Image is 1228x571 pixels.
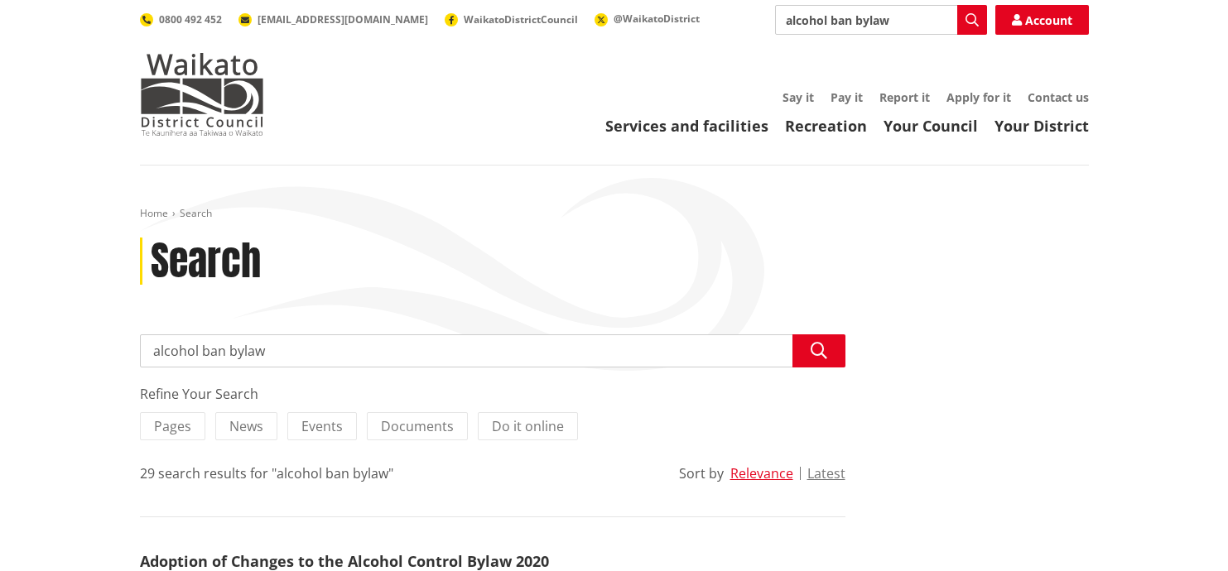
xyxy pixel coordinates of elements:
a: Say it [783,89,814,105]
a: Recreation [785,116,867,136]
input: Search input [775,5,987,35]
a: Account [995,5,1089,35]
div: Sort by [679,463,724,483]
a: 0800 492 452 [140,12,222,26]
a: Pay it [831,89,863,105]
h1: Search [151,238,261,285]
a: Your Council [884,116,978,136]
span: Search [180,206,212,220]
a: Apply for it [946,89,1011,105]
a: Report it [879,89,930,105]
span: 0800 492 452 [159,12,222,26]
button: Relevance [730,466,793,481]
a: WaikatoDistrictCouncil [445,12,578,26]
a: Your District [994,116,1089,136]
a: [EMAIL_ADDRESS][DOMAIN_NAME] [238,12,428,26]
span: WaikatoDistrictCouncil [464,12,578,26]
div: 29 search results for "alcohol ban bylaw" [140,463,393,483]
nav: breadcrumb [140,207,1089,221]
span: [EMAIL_ADDRESS][DOMAIN_NAME] [258,12,428,26]
button: Latest [807,466,845,481]
span: Documents [381,417,454,435]
a: Contact us [1028,89,1089,105]
a: @WaikatoDistrict [595,12,700,26]
span: Events [301,417,343,435]
div: Refine Your Search [140,384,845,404]
span: News [229,417,263,435]
span: Pages [154,417,191,435]
a: Home [140,206,168,220]
a: Services and facilities [605,116,768,136]
input: Search input [140,334,845,367]
a: Adoption of Changes to the Alcohol Control Bylaw 2020 [140,551,549,571]
span: Do it online [492,417,564,435]
img: Waikato District Council - Te Kaunihera aa Takiwaa o Waikato [140,53,264,136]
span: @WaikatoDistrict [614,12,700,26]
